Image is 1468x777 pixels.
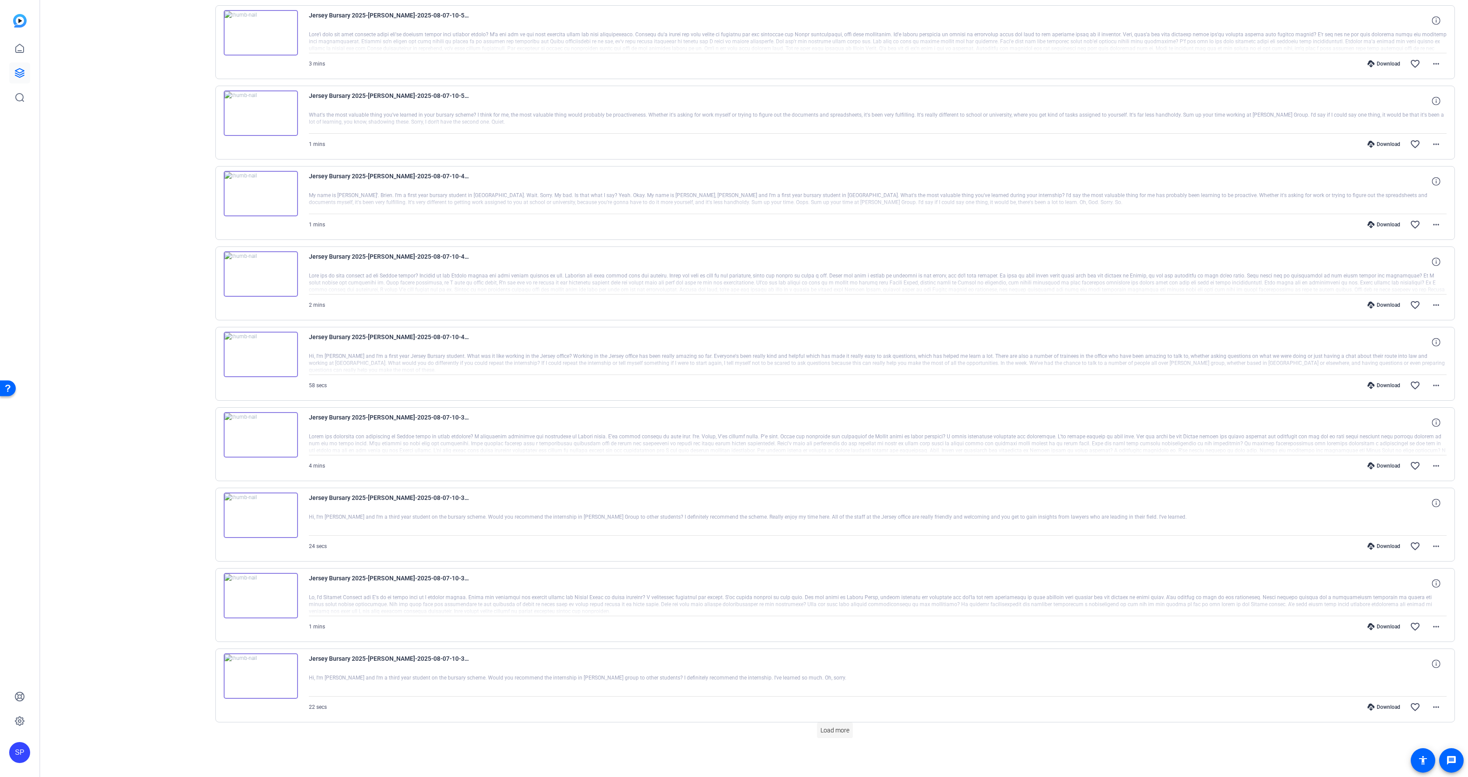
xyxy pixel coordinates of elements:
[1363,60,1405,67] div: Download
[224,493,298,538] img: thumb-nail
[309,412,471,433] span: Jersey Bursary 2025-[PERSON_NAME]-2025-08-07-10-37-25-194-0
[1431,461,1441,471] mat-icon: more_horiz
[224,412,298,458] img: thumb-nail
[309,302,325,308] span: 2 mins
[1363,462,1405,469] div: Download
[821,726,849,735] span: Load more
[1410,461,1420,471] mat-icon: favorite_border
[309,61,325,67] span: 3 mins
[1410,702,1420,712] mat-icon: favorite_border
[1418,755,1428,766] mat-icon: accessibility
[224,573,298,618] img: thumb-nail
[309,251,471,272] span: Jersey Bursary 2025-[PERSON_NAME]-2025-08-07-10-46-13-216-0
[309,382,327,388] span: 58 secs
[1363,221,1405,228] div: Download
[1431,139,1441,149] mat-icon: more_horiz
[1431,219,1441,230] mat-icon: more_horiz
[817,722,853,738] button: Load more
[1410,300,1420,310] mat-icon: favorite_border
[1363,623,1405,630] div: Download
[309,653,471,674] span: Jersey Bursary 2025-[PERSON_NAME]-2025-08-07-10-32-46-583-0
[309,573,471,594] span: Jersey Bursary 2025-[PERSON_NAME]-2025-08-07-10-34-25-274-0
[309,704,327,710] span: 22 secs
[309,141,325,147] span: 1 mins
[1431,300,1441,310] mat-icon: more_horiz
[1363,302,1405,309] div: Download
[9,742,30,763] div: SP
[1431,621,1441,632] mat-icon: more_horiz
[13,14,27,28] img: blue-gradient.svg
[309,463,325,469] span: 4 mins
[309,171,471,192] span: Jersey Bursary 2025-[PERSON_NAME]-2025-08-07-10-49-25-917-0
[224,90,298,136] img: thumb-nail
[309,10,471,31] span: Jersey Bursary 2025-[PERSON_NAME]-2025-08-07-10-52-36-831-0
[309,493,471,513] span: Jersey Bursary 2025-[PERSON_NAME]-2025-08-07-10-36-22-161-0
[1363,543,1405,550] div: Download
[309,624,325,630] span: 1 mins
[1410,219,1420,230] mat-icon: favorite_border
[309,90,471,111] span: Jersey Bursary 2025-[PERSON_NAME]-2025-08-07-10-51-22-753-0
[1410,541,1420,552] mat-icon: favorite_border
[1446,755,1457,766] mat-icon: message
[309,222,325,228] span: 1 mins
[1431,541,1441,552] mat-icon: more_horiz
[1410,621,1420,632] mat-icon: favorite_border
[1410,59,1420,69] mat-icon: favorite_border
[1363,382,1405,389] div: Download
[1363,141,1405,148] div: Download
[224,251,298,297] img: thumb-nail
[309,543,327,549] span: 24 secs
[224,171,298,216] img: thumb-nail
[1363,704,1405,711] div: Download
[1410,380,1420,391] mat-icon: favorite_border
[224,653,298,699] img: thumb-nail
[1410,139,1420,149] mat-icon: favorite_border
[224,332,298,377] img: thumb-nail
[1431,702,1441,712] mat-icon: more_horiz
[309,332,471,353] span: Jersey Bursary 2025-[PERSON_NAME]-2025-08-07-10-44-27-995-0
[1431,380,1441,391] mat-icon: more_horiz
[224,10,298,55] img: thumb-nail
[1431,59,1441,69] mat-icon: more_horiz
